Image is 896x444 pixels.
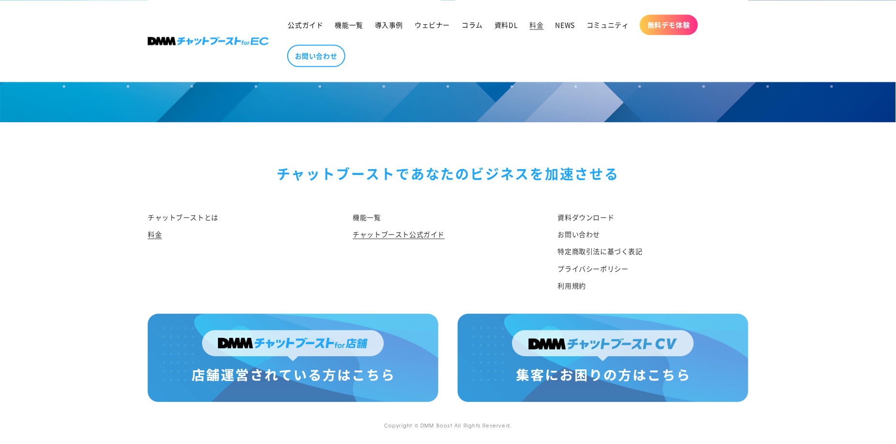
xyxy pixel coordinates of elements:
a: コミュニティ [581,15,635,35]
span: NEWS [556,20,575,29]
a: NEWS [550,15,581,35]
a: 無料デモ体験 [640,15,698,35]
a: 資料ダウンロード [558,211,615,226]
a: 料金 [148,226,162,243]
a: 機能一覧 [329,15,369,35]
a: 機能一覧 [353,211,381,226]
a: コラム [456,15,489,35]
a: お問い合わせ [558,226,601,243]
span: ウェビナー [415,20,450,29]
div: チャットブーストで あなたのビジネスを加速させる [148,161,748,186]
span: コミュニティ [587,20,629,29]
span: 機能一覧 [335,20,363,29]
a: プライバシーポリシー [558,260,629,277]
a: 利用規約 [558,277,586,294]
span: 料金 [530,20,544,29]
span: 公式ガイド [288,20,324,29]
a: 資料DL [489,15,524,35]
a: ウェビナー [409,15,456,35]
a: 導入事例 [369,15,409,35]
a: 特定商取引法に基づく表記 [558,243,643,260]
a: 公式ガイド [282,15,329,35]
a: お問い合わせ [287,45,345,67]
span: 資料DL [494,20,518,29]
a: チャットブースト公式ガイド [353,226,445,243]
small: Copyright © DMM Boost All Rights Reserved. [384,422,512,429]
span: 導入事例 [375,20,403,29]
a: 料金 [524,15,550,35]
img: 株式会社DMM Boost [148,37,269,45]
span: 無料デモ体験 [648,20,690,29]
img: 店舗運営されている方はこちら [148,314,438,402]
span: お問い合わせ [295,51,338,60]
img: 集客にお困りの方はこちら [458,314,748,402]
a: チャットブーストとは [148,211,218,226]
span: コラム [462,20,483,29]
